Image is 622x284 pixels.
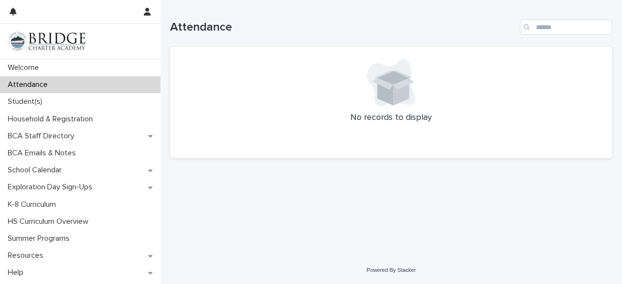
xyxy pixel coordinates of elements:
[4,97,50,106] p: Student(s)
[366,267,415,273] a: Powered By Stacker
[4,200,64,209] p: K-8 Curriculum
[520,19,612,35] input: Search
[4,234,77,243] p: Summer Programs
[170,20,516,34] h1: Attendance
[4,166,69,175] p: School Calendar
[182,113,601,123] p: No records to display
[4,132,82,141] p: BCA Staff Directory
[8,32,86,51] img: V1C1m3IdTEidaUdm9Hs0
[4,217,96,226] p: HS Curriculum Overview
[4,149,84,158] p: BCA Emails & Notes
[4,80,55,89] p: Attendance
[4,115,101,124] p: Household & Registration
[4,268,31,277] p: Help
[4,251,51,260] p: Resources
[4,183,100,192] p: Exploration Day Sign-Ups
[4,63,47,72] p: Welcome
